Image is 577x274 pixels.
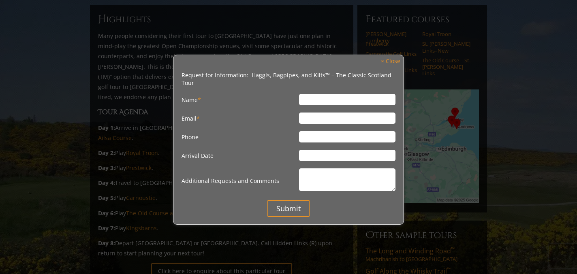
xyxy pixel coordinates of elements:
label: Email [182,113,299,124]
label: Additional Requests and Comments [182,168,299,193]
label: Arrival Date [182,150,299,161]
label: Name [182,94,299,105]
label: Phone [182,131,299,142]
input: Submit [267,200,310,217]
a: × Close [377,56,404,67]
li: Request for Information: Haggis, Bagpipes, and Kilts™ – The Classic Scotland Tour [182,71,395,87]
